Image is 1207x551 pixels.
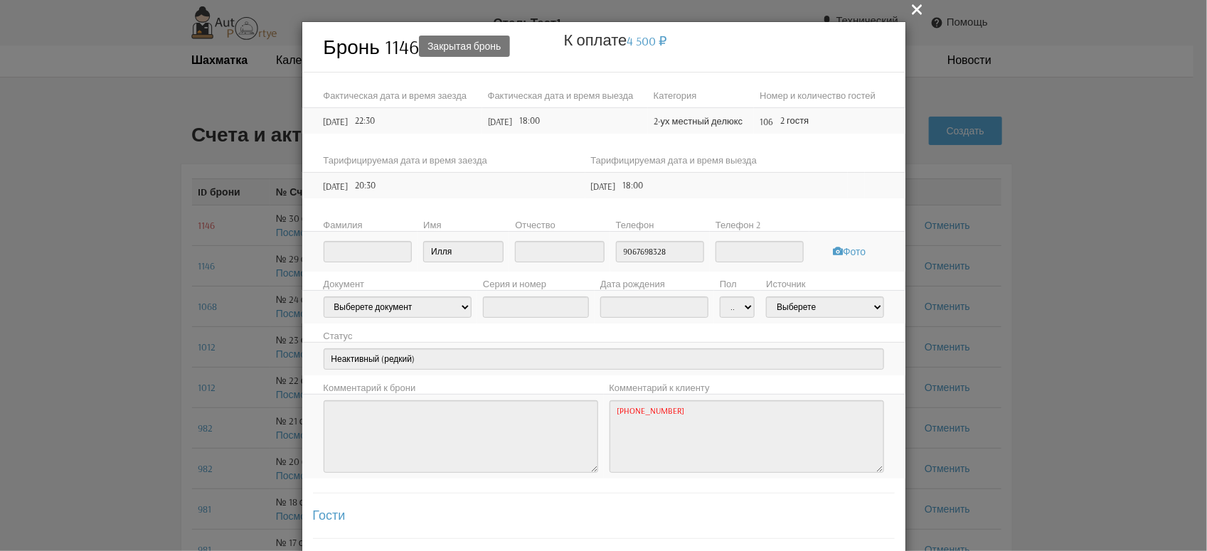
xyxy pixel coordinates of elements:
[324,33,543,61] h4: Бронь 1146
[648,83,754,108] th: Категория
[488,115,513,128] span: [DATE]
[909,1,926,18] i: 
[604,375,905,395] th: Комментарий к клиенту
[595,272,714,291] th: Дата рождения
[815,237,883,266] a: Фото
[482,83,648,108] th: Фактическая дата и время выезда
[302,213,418,232] th: Фамилия
[418,213,509,232] th: Имя
[302,148,585,173] th: Тарифицируемая дата и время заезда
[419,36,509,57] span: Закрытая бронь
[760,115,773,128] span: 106
[754,83,905,108] th: Номер и количество гостей
[324,180,349,193] span: [DATE]
[610,400,884,473] textarea: [PHONE_NUMBER]
[627,33,666,48] span: tooltip
[477,272,595,291] th: Серия и номер
[585,148,849,173] th: Тарифицируемая дата и время выезда
[482,108,648,134] td: 18:00
[710,213,809,232] th: Телефон 2
[760,272,905,291] th: Источник
[302,108,482,134] td: 22:30
[648,108,754,134] td: 2-ух местный делюкс
[324,115,349,128] span: [DATE]
[313,507,346,523] span: Гости
[610,213,710,232] th: Телефон
[564,33,667,48] div: К оплате
[302,323,905,343] th: Статус
[302,375,604,395] th: Комментарий к брони
[302,172,585,198] td: 20:30
[585,172,849,198] td: 18:00
[509,213,610,232] th: Отчество
[302,272,478,291] th: Документ
[714,272,760,291] th: Пол
[754,108,905,134] td: 2 гостя
[591,180,616,193] span: [DATE]
[302,83,482,108] th: Фактическая дата и время заезда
